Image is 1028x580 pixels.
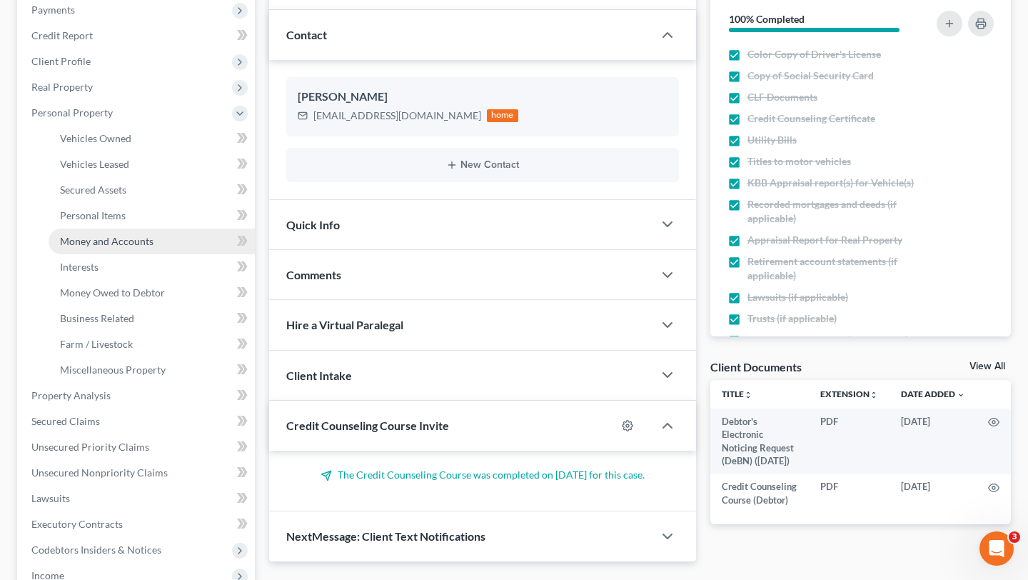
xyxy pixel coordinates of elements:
[298,159,667,171] button: New Contact
[49,357,255,383] a: Miscellaneous Property
[286,318,403,331] span: Hire a Virtual Paralegal
[820,389,878,399] a: Extensionunfold_more
[313,109,481,123] div: [EMAIL_ADDRESS][DOMAIN_NAME]
[890,409,977,474] td: [DATE]
[710,474,809,514] td: Credit Counseling Course (Debtor)
[20,409,255,434] a: Secured Claims
[747,133,797,147] span: Utility Bills
[31,466,168,479] span: Unsecured Nonpriority Claims
[747,254,924,283] span: Retirement account statements (if applicable)
[710,359,802,374] div: Client Documents
[747,90,817,104] span: CLF Documents
[286,529,485,543] span: NextMessage: Client Text Notifications
[31,81,93,93] span: Real Property
[49,306,255,331] a: Business Related
[901,389,965,399] a: Date Added expand_more
[729,13,805,25] strong: 100% Completed
[969,361,1005,371] a: View All
[20,511,255,537] a: Executory Contracts
[286,369,352,382] span: Client Intake
[60,209,126,221] span: Personal Items
[49,331,255,357] a: Farm / Livestock
[20,434,255,460] a: Unsecured Priority Claims
[31,106,113,119] span: Personal Property
[31,441,149,453] span: Unsecured Priority Claims
[1009,531,1020,543] span: 3
[747,333,908,347] span: Life insurance policies (if applicable)
[20,383,255,409] a: Property Analysis
[744,391,752,399] i: unfold_more
[957,391,965,399] i: expand_more
[31,492,70,504] span: Lawsuits
[286,419,449,432] span: Credit Counseling Course Invite
[20,486,255,511] a: Lawsuits
[747,47,881,61] span: Color Copy of Driver's License
[286,28,327,41] span: Contact
[60,184,126,196] span: Secured Assets
[49,229,255,254] a: Money and Accounts
[710,409,809,474] td: Debtor's Electronic Noticing Request (DeBN) ([DATE])
[31,4,75,16] span: Payments
[20,23,255,49] a: Credit Report
[286,218,340,231] span: Quick Info
[49,126,255,151] a: Vehicles Owned
[31,544,161,556] span: Codebtors Insiders & Notices
[60,286,165,299] span: Money Owed to Debtor
[31,415,100,427] span: Secured Claims
[809,409,890,474] td: PDF
[20,460,255,486] a: Unsecured Nonpriority Claims
[60,364,166,376] span: Miscellaneous Property
[722,389,752,399] a: Titleunfold_more
[809,474,890,514] td: PDF
[49,280,255,306] a: Money Owed to Debtor
[60,261,99,273] span: Interests
[747,290,848,304] span: Lawsuits (if applicable)
[747,154,851,169] span: Titles to motor vehicles
[60,132,131,144] span: Vehicles Owned
[31,389,111,401] span: Property Analysis
[298,89,667,106] div: [PERSON_NAME]
[870,391,878,399] i: unfold_more
[60,312,134,324] span: Business Related
[60,338,133,350] span: Farm / Livestock
[49,177,255,203] a: Secured Assets
[49,151,255,177] a: Vehicles Leased
[747,111,875,126] span: Credit Counseling Certificate
[747,311,837,326] span: Trusts (if applicable)
[286,468,679,482] p: The Credit Counseling Course was completed on [DATE] for this case.
[890,474,977,514] td: [DATE]
[286,268,341,281] span: Comments
[979,531,1014,566] iframe: Intercom live chat
[31,55,91,67] span: Client Profile
[31,29,93,41] span: Credit Report
[49,254,255,280] a: Interests
[747,176,914,190] span: KBB Appraisal report(s) for Vehicle(s)
[487,109,518,122] div: home
[49,203,255,229] a: Personal Items
[747,233,902,247] span: Appraisal Report for Real Property
[31,518,123,530] span: Executory Contracts
[747,69,874,83] span: Copy of Social Security Card
[60,158,129,170] span: Vehicles Leased
[747,197,924,226] span: Recorded mortgages and deeds (if applicable)
[60,235,153,247] span: Money and Accounts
